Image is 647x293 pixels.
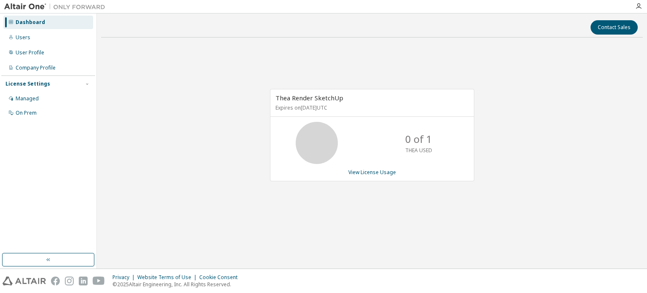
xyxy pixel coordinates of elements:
[16,49,44,56] div: User Profile
[137,274,199,281] div: Website Terms of Use
[275,104,467,111] p: Expires on [DATE] UTC
[4,3,110,11] img: Altair One
[16,34,30,41] div: Users
[65,277,74,285] img: instagram.svg
[16,95,39,102] div: Managed
[591,20,638,35] button: Contact Sales
[16,65,56,71] div: Company Profile
[405,132,432,146] p: 0 of 1
[112,281,243,288] p: © 2025 Altair Engineering, Inc. All Rights Reserved.
[199,274,243,281] div: Cookie Consent
[275,94,343,102] span: Thea Render SketchUp
[3,277,46,285] img: altair_logo.svg
[51,277,60,285] img: facebook.svg
[112,274,137,281] div: Privacy
[16,110,37,116] div: On Prem
[348,169,396,176] a: View License Usage
[16,19,45,26] div: Dashboard
[79,277,88,285] img: linkedin.svg
[5,81,50,87] div: License Settings
[405,147,432,154] p: THEA USED
[93,277,105,285] img: youtube.svg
